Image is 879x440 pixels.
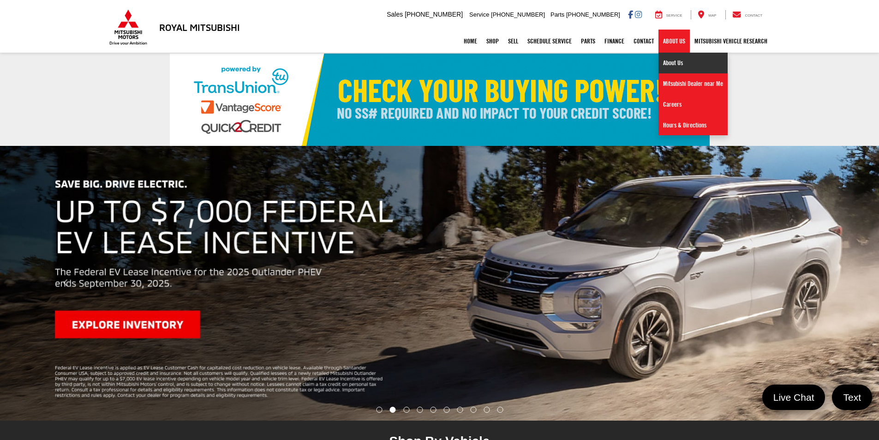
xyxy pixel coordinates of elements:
li: Go to slide number 4. [417,407,423,413]
li: Go to slide number 2. [390,407,396,413]
a: About Us [658,30,690,53]
img: Check Your Buying Power [170,54,710,146]
a: Mitsubishi Vehicle Research [690,30,772,53]
a: Finance [600,30,629,53]
a: Sell [503,30,523,53]
a: Live Chat [762,385,825,410]
img: Mitsubishi [108,9,149,45]
span: [PHONE_NUMBER] [491,11,545,18]
span: Text [838,391,866,404]
span: [PHONE_NUMBER] [566,11,620,18]
a: Careers [658,94,728,115]
li: Go to slide number 5. [431,407,437,413]
a: Contact [629,30,658,53]
a: Map [691,10,723,19]
a: Shop [482,30,503,53]
li: Go to slide number 8. [470,407,476,413]
a: Text [832,385,872,410]
a: Service [648,10,689,19]
a: Facebook: Click to visit our Facebook page [628,11,633,18]
a: Schedule Service: Opens in a new tab [523,30,576,53]
span: Sales [387,11,403,18]
button: Click to view next picture. [747,164,879,402]
a: Contact [725,10,770,19]
span: [PHONE_NUMBER] [405,11,463,18]
span: Service [666,13,682,18]
li: Go to slide number 6. [443,407,449,413]
span: Contact [745,13,762,18]
li: Go to slide number 1. [376,407,382,413]
li: Go to slide number 9. [484,407,490,413]
span: Parts [550,11,564,18]
a: Mitsubishi Dealer near Me [658,73,728,94]
a: Home [459,30,482,53]
li: Go to slide number 7. [457,407,463,413]
li: Go to slide number 3. [404,407,410,413]
a: Instagram: Click to visit our Instagram page [635,11,642,18]
span: Map [708,13,716,18]
a: Hours & Directions [658,115,728,135]
span: Live Chat [769,391,819,404]
li: Go to slide number 10. [497,407,503,413]
a: About Us [658,53,728,73]
a: Parts: Opens in a new tab [576,30,600,53]
h3: Royal Mitsubishi [159,22,240,32]
span: Service [469,11,489,18]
